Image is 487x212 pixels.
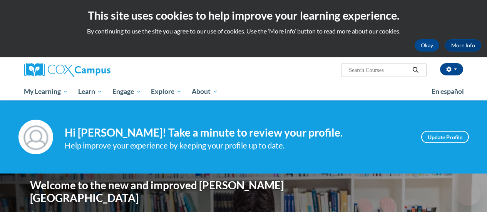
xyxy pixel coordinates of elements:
input: Search Courses [348,65,410,75]
button: Account Settings [440,63,463,75]
a: Learn [73,83,107,100]
p: By continuing to use the site you agree to our use of cookies. Use the ‘More info’ button to read... [6,27,481,35]
span: About [192,87,218,96]
div: Main menu [18,83,469,100]
span: Learn [78,87,102,96]
a: About [187,83,223,100]
a: En español [427,83,469,100]
a: Cox Campus [24,63,163,77]
a: Update Profile [421,131,469,143]
span: En español [432,87,464,95]
img: Cox Campus [24,63,110,77]
h1: Welcome to the new and improved [PERSON_NAME][GEOGRAPHIC_DATA] [30,179,309,205]
a: Engage [107,83,146,100]
a: Explore [146,83,187,100]
span: My Learning [24,87,68,96]
img: Profile Image [18,120,53,154]
a: More Info [445,39,481,52]
iframe: Button to launch messaging window [456,181,481,206]
span: Explore [151,87,182,96]
h4: Hi [PERSON_NAME]! Take a minute to review your profile. [65,126,410,139]
button: Search [410,65,421,75]
button: Okay [415,39,439,52]
div: Help improve your experience by keeping your profile up to date. [65,139,410,152]
span: Engage [112,87,141,96]
a: My Learning [19,83,74,100]
h2: This site uses cookies to help improve your learning experience. [6,8,481,23]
